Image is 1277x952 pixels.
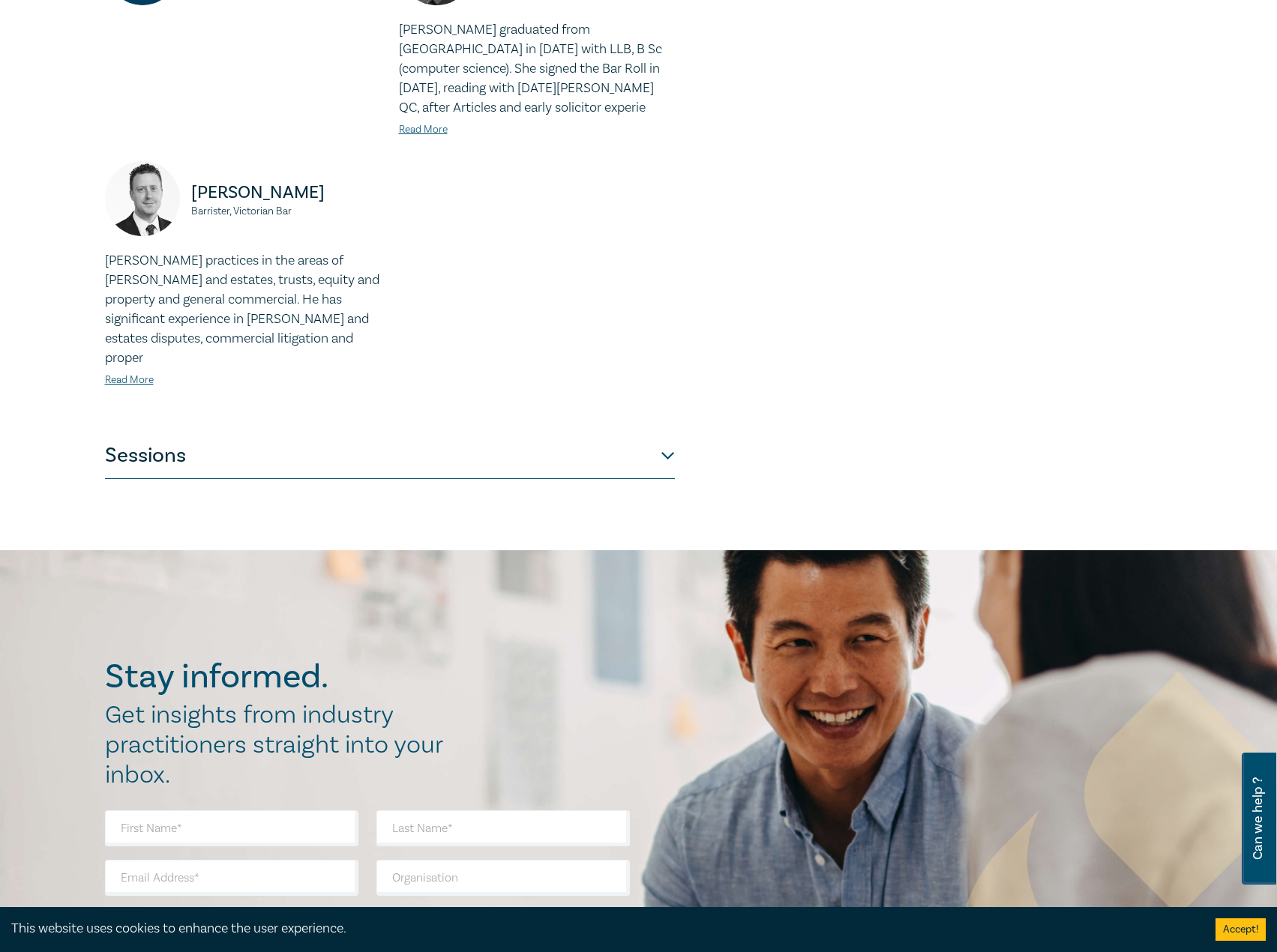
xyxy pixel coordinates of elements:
div: This website uses cookies to enhance the user experience. [11,919,1193,939]
a: Read More [105,373,154,387]
span: Can we help ? [1251,762,1265,876]
button: Accept cookies [1216,918,1266,941]
p: [PERSON_NAME] practices in the areas of [PERSON_NAME] and estates, trusts, equity and property an... [105,251,381,368]
p: [PERSON_NAME] [191,181,381,205]
p: [PERSON_NAME] graduated from [GEOGRAPHIC_DATA] in [DATE] with LLB, B Sc (computer science). She s... [399,20,675,118]
small: Barrister, Victorian Bar [191,206,381,217]
h2: Stay informed. [105,657,459,696]
input: Last Name* [376,810,630,846]
input: First Name* [105,810,358,846]
input: Organisation [376,860,630,896]
input: Email Address* [105,860,358,896]
h2: Get insights from industry practitioners straight into your inbox. [105,700,459,790]
button: Sessions [105,434,675,479]
a: Read More [399,123,448,136]
img: https://s3.ap-southeast-2.amazonaws.com/leo-cussen-store-production-content/Contacts/Justin%20Riz... [105,161,180,236]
